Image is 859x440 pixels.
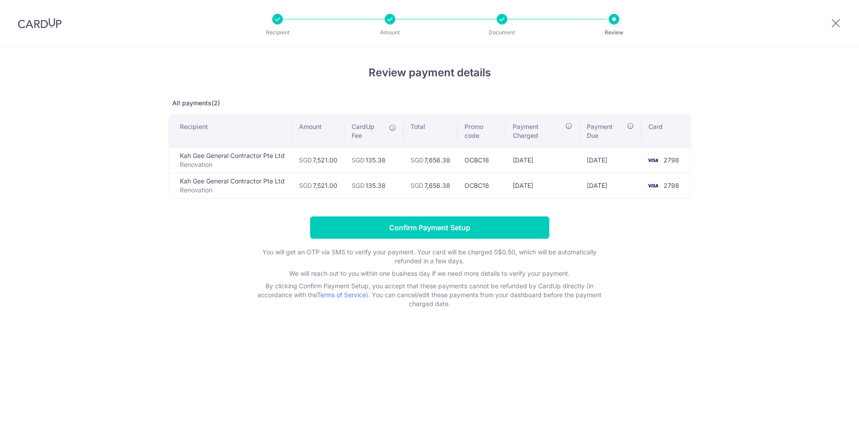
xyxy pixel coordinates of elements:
[251,282,608,308] p: By clicking Confirm Payment Setup, you accept that these payments cannot be refunded by CardUp di...
[644,180,662,191] img: <span class="translation_missing" title="translation missing: en.account_steps.new_confirm_form.b...
[403,115,457,147] th: Total
[344,147,404,173] td: 135.38
[581,28,647,37] p: Review
[169,115,292,147] th: Recipient
[664,182,679,189] span: 2798
[506,173,580,198] td: [DATE]
[292,147,344,173] td: 7,521.00
[292,115,344,147] th: Amount
[169,173,292,198] td: Kah Gee General Contractor Pte Ltd
[245,28,311,37] p: Recipient
[411,182,423,189] span: SGD
[457,147,506,173] td: OCBC18
[292,173,344,198] td: 7,521.00
[299,182,312,189] span: SGD
[580,173,641,198] td: [DATE]
[457,173,506,198] td: OCBC18
[403,173,457,198] td: 7,656.38
[352,182,365,189] span: SGD
[644,155,662,166] img: <span class="translation_missing" title="translation missing: en.account_steps.new_confirm_form.b...
[169,147,292,173] td: Kah Gee General Contractor Pte Ltd
[469,28,535,37] p: Document
[513,122,563,140] span: Payment Charged
[18,18,62,29] img: CardUp
[801,413,850,436] iframe: Opens a widget where you can find more information
[587,122,624,140] span: Payment Due
[299,156,312,164] span: SGD
[251,248,608,266] p: You will get an OTP via SMS to verify your payment. Your card will be charged S$0.50, which will ...
[641,115,690,147] th: Card
[180,186,285,195] p: Renovation
[310,216,549,239] input: Confirm Payment Setup
[580,147,641,173] td: [DATE]
[169,65,691,81] h4: Review payment details
[352,156,365,164] span: SGD
[180,160,285,169] p: Renovation
[403,147,457,173] td: 7,656.38
[352,122,385,140] span: CardUp Fee
[251,269,608,278] p: We will reach out to you within one business day if we need more details to verify your payment.
[317,291,366,299] a: Terms of Service
[506,147,580,173] td: [DATE]
[411,156,423,164] span: SGD
[664,156,679,164] span: 2798
[357,28,423,37] p: Amount
[457,115,506,147] th: Promo code
[344,173,404,198] td: 135.38
[169,99,691,108] p: All payments(2)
